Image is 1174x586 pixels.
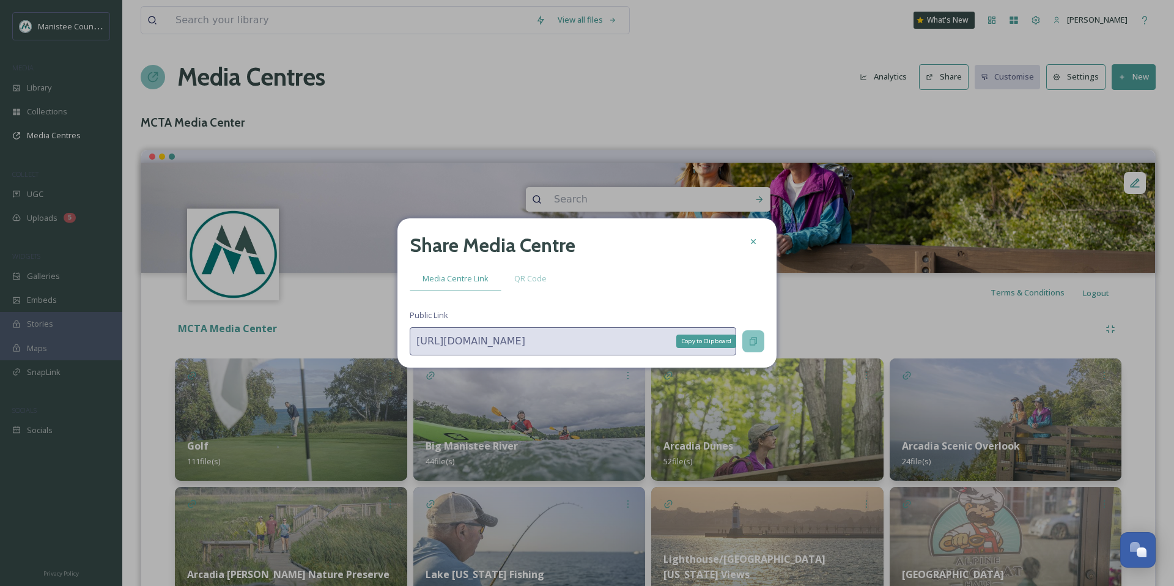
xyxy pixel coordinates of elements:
div: Copy to Clipboard [676,335,736,348]
span: Media Centre Link [423,273,489,284]
span: Public Link [410,310,448,321]
button: Open Chat [1120,532,1156,568]
span: QR Code [514,273,547,284]
h2: Share Media Centre [410,231,575,260]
